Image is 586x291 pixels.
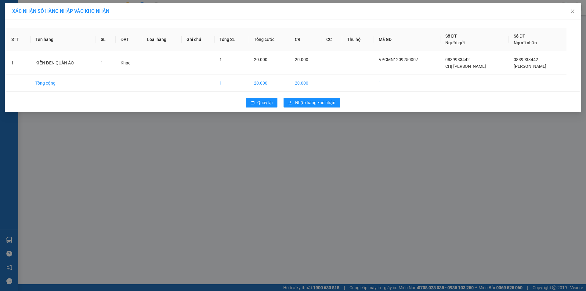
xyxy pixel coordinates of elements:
[564,3,581,20] button: Close
[514,40,537,45] span: Người nhận
[342,28,374,51] th: Thu hộ
[31,28,96,51] th: Tên hàng
[182,28,215,51] th: Ghi chú
[374,28,440,51] th: Mã GD
[374,75,440,92] td: 1
[570,9,575,14] span: close
[6,51,31,75] td: 1
[288,100,293,105] span: download
[215,28,249,51] th: Tổng SL
[257,99,273,106] span: Quay lại
[445,40,465,45] span: Người gửi
[290,75,321,92] td: 20.000
[254,57,267,62] span: 20.000
[321,28,342,51] th: CC
[96,28,116,51] th: SL
[514,57,538,62] span: 0839933442
[31,51,96,75] td: KIỆN ĐEN QUẦN ÁO
[514,64,546,69] span: [PERSON_NAME]
[445,64,486,69] span: CHỊ [PERSON_NAME]
[101,60,103,65] span: 1
[116,28,142,51] th: ĐVT
[251,100,255,105] span: rollback
[379,57,418,62] span: VPCMN1209250007
[12,8,109,14] span: XÁC NHẬN SỐ HÀNG NHẬP VÀO KHO NHẬN
[219,57,222,62] span: 1
[290,28,321,51] th: CR
[116,51,142,75] td: Khác
[31,75,96,92] td: Tổng cộng
[249,75,290,92] td: 20.000
[514,34,525,38] span: Số ĐT
[249,28,290,51] th: Tổng cước
[445,34,457,38] span: Số ĐT
[284,98,340,107] button: downloadNhập hàng kho nhận
[215,75,249,92] td: 1
[246,98,277,107] button: rollbackQuay lại
[295,57,308,62] span: 20.000
[445,57,470,62] span: 0839933442
[6,28,31,51] th: STT
[142,28,182,51] th: Loại hàng
[295,99,335,106] span: Nhập hàng kho nhận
